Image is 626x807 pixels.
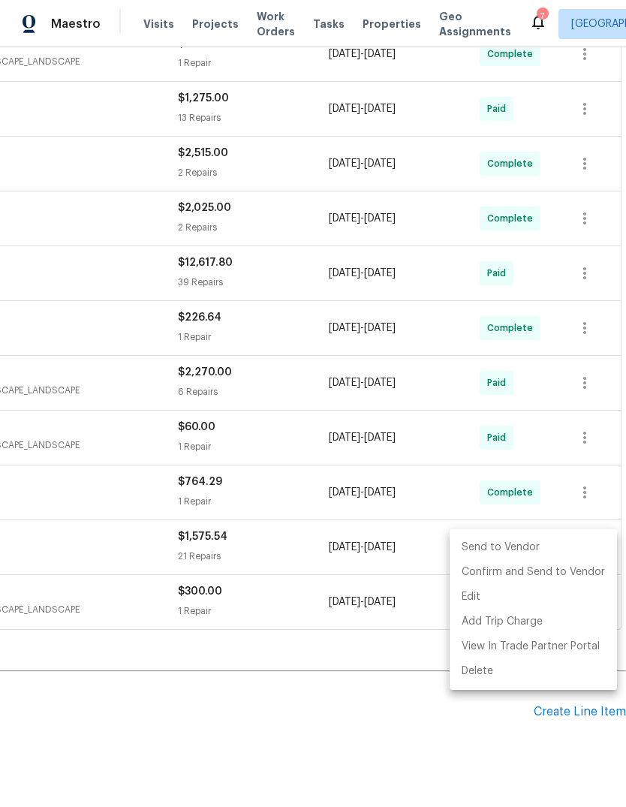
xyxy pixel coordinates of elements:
[450,535,617,560] li: Send to Vendor
[450,659,617,684] li: Delete
[450,634,617,659] li: View In Trade Partner Portal
[450,585,617,610] li: Edit
[450,610,617,634] li: Add Trip Charge
[450,560,617,585] li: Confirm and Send to Vendor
